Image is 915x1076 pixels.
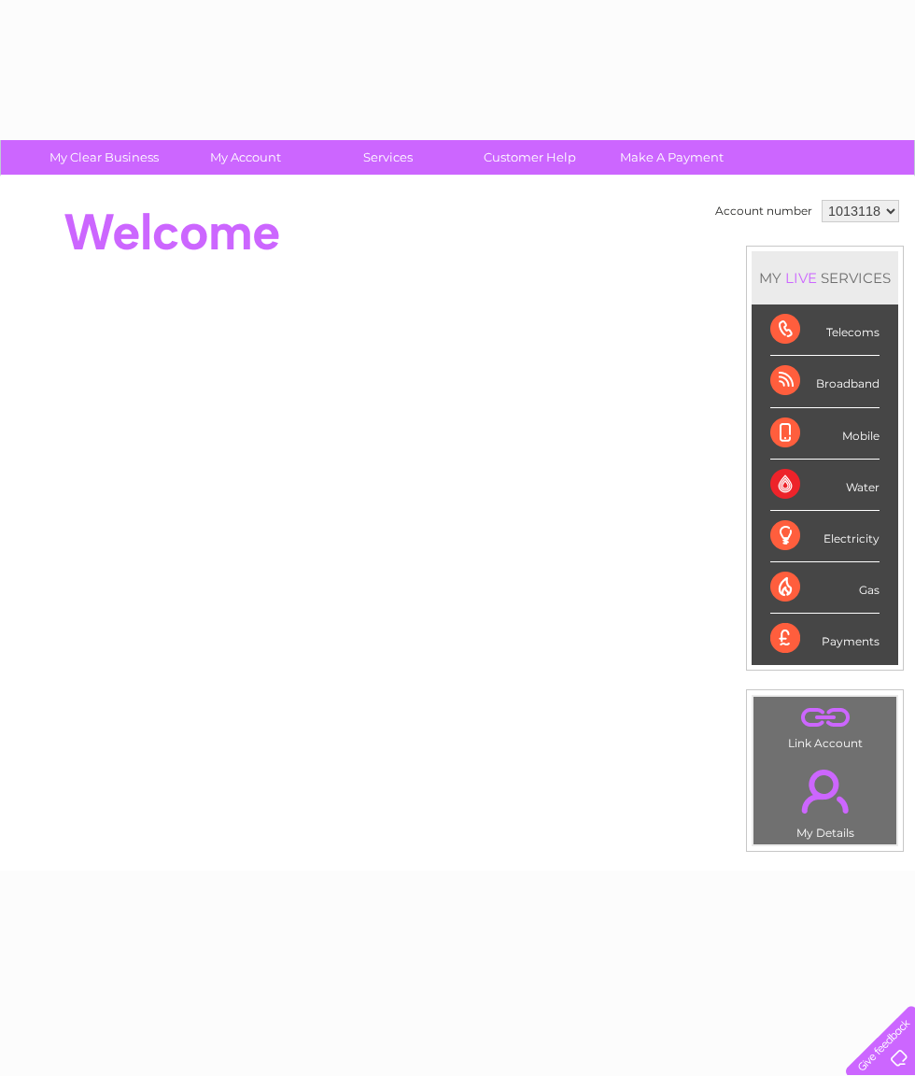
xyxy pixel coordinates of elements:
td: Link Account [753,696,897,755]
div: Water [770,460,880,511]
a: . [758,758,892,824]
div: Gas [770,562,880,614]
a: My Clear Business [27,140,181,175]
div: Mobile [770,408,880,460]
div: Payments [770,614,880,664]
a: My Account [169,140,323,175]
td: My Details [753,754,897,845]
div: LIVE [781,269,821,287]
a: . [758,701,892,734]
a: Make A Payment [595,140,749,175]
div: MY SERVICES [752,251,898,304]
div: Electricity [770,511,880,562]
div: Broadband [770,356,880,407]
a: Customer Help [453,140,607,175]
div: Telecoms [770,304,880,356]
a: Services [311,140,465,175]
td: Account number [711,195,817,227]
